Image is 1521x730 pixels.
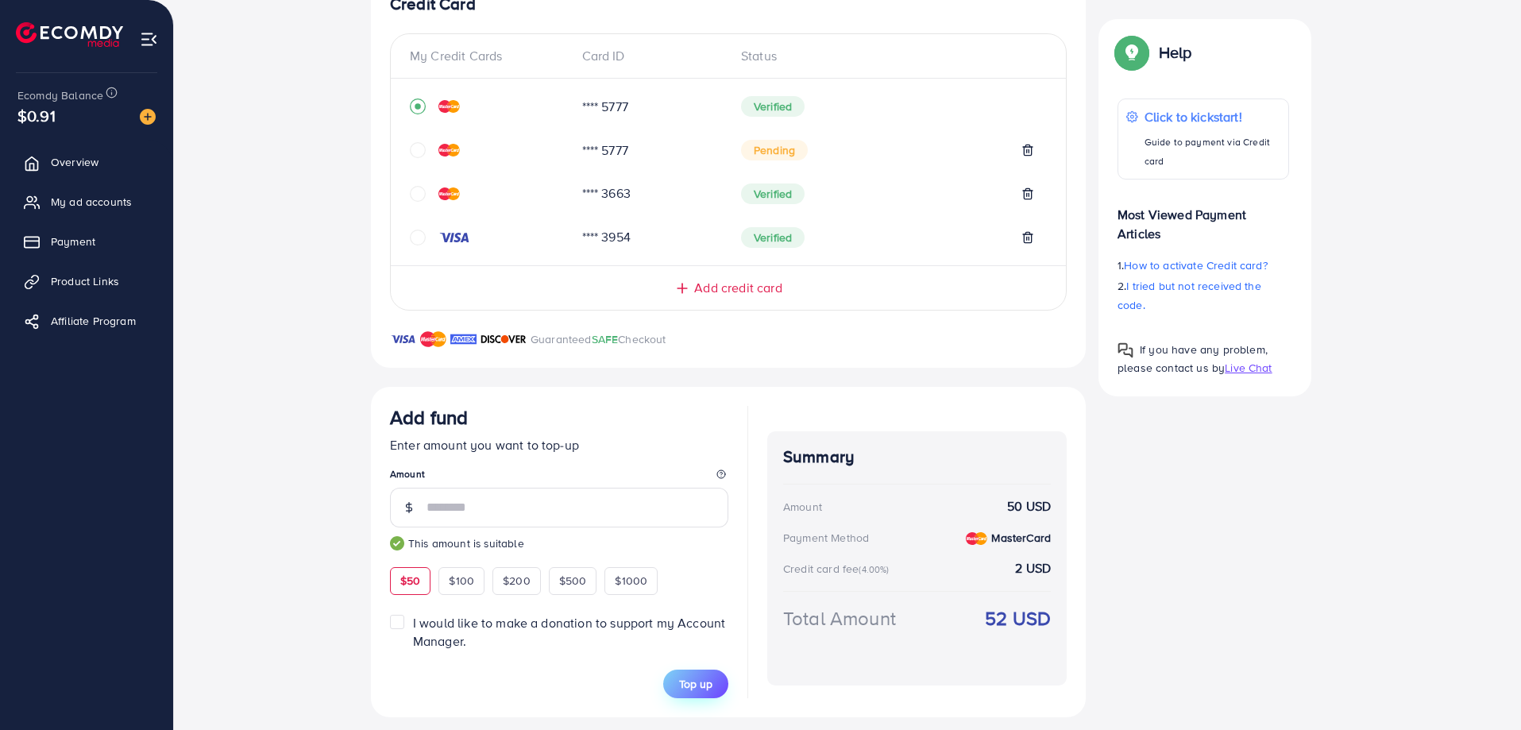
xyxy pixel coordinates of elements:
img: brand [420,330,446,349]
svg: circle [410,230,426,245]
span: Overview [51,154,98,170]
img: image [140,109,156,125]
img: menu [140,30,158,48]
div: My Credit Cards [410,47,569,65]
span: I would like to make a donation to support my Account Manager. [413,614,725,650]
span: $500 [559,573,587,589]
img: credit [966,532,987,545]
div: Amount [783,499,822,515]
p: Enter amount you want to top-up [390,435,728,454]
span: How to activate Credit card? [1124,257,1267,273]
img: brand [481,330,527,349]
iframe: Chat [1453,659,1509,718]
small: (4.00%) [859,563,889,576]
svg: circle [410,142,426,158]
img: brand [450,330,477,349]
span: $50 [400,573,420,589]
p: Guaranteed Checkout [531,330,666,349]
img: credit [438,231,470,244]
span: I tried but not received the code. [1118,278,1261,313]
p: 2. [1118,276,1289,315]
span: Payment [51,234,95,249]
span: $100 [449,573,474,589]
span: $0.91 [17,104,56,127]
a: Affiliate Program [12,305,161,337]
span: SAFE [592,331,619,347]
p: Help [1159,43,1192,62]
span: $200 [503,573,531,589]
strong: 2 USD [1015,559,1051,577]
span: Verified [741,96,805,117]
img: credit [438,100,460,113]
div: Payment Method [783,530,869,546]
span: Affiliate Program [51,313,136,329]
a: My ad accounts [12,186,161,218]
span: Product Links [51,273,119,289]
img: brand [390,330,416,349]
strong: 50 USD [1007,497,1051,516]
span: Live Chat [1225,360,1272,376]
div: Card ID [569,47,729,65]
strong: 52 USD [985,604,1051,632]
button: Top up [663,670,728,698]
span: Ecomdy Balance [17,87,103,103]
div: Status [728,47,1047,65]
img: logo [16,22,123,47]
div: Total Amount [783,604,896,632]
p: Click to kickstart! [1145,107,1280,126]
img: Popup guide [1118,342,1133,358]
span: If you have any problem, please contact us by [1118,342,1268,376]
img: guide [390,536,404,550]
a: Payment [12,226,161,257]
svg: circle [410,186,426,202]
span: Pending [741,140,808,160]
img: Popup guide [1118,38,1146,67]
p: Guide to payment via Credit card [1145,133,1280,171]
div: Credit card fee [783,561,894,577]
a: Overview [12,146,161,178]
span: $1000 [615,573,647,589]
span: Verified [741,227,805,248]
legend: Amount [390,467,728,487]
a: Product Links [12,265,161,297]
h4: Summary [783,447,1051,467]
span: My ad accounts [51,194,132,210]
span: Verified [741,183,805,204]
svg: record circle [410,98,426,114]
strong: MasterCard [991,530,1051,546]
p: 1. [1118,256,1289,275]
span: Top up [679,676,712,692]
img: credit [438,144,460,156]
p: Most Viewed Payment Articles [1118,192,1289,243]
span: Add credit card [694,279,782,297]
small: This amount is suitable [390,535,728,551]
h3: Add fund [390,406,468,429]
img: credit [438,187,460,200]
